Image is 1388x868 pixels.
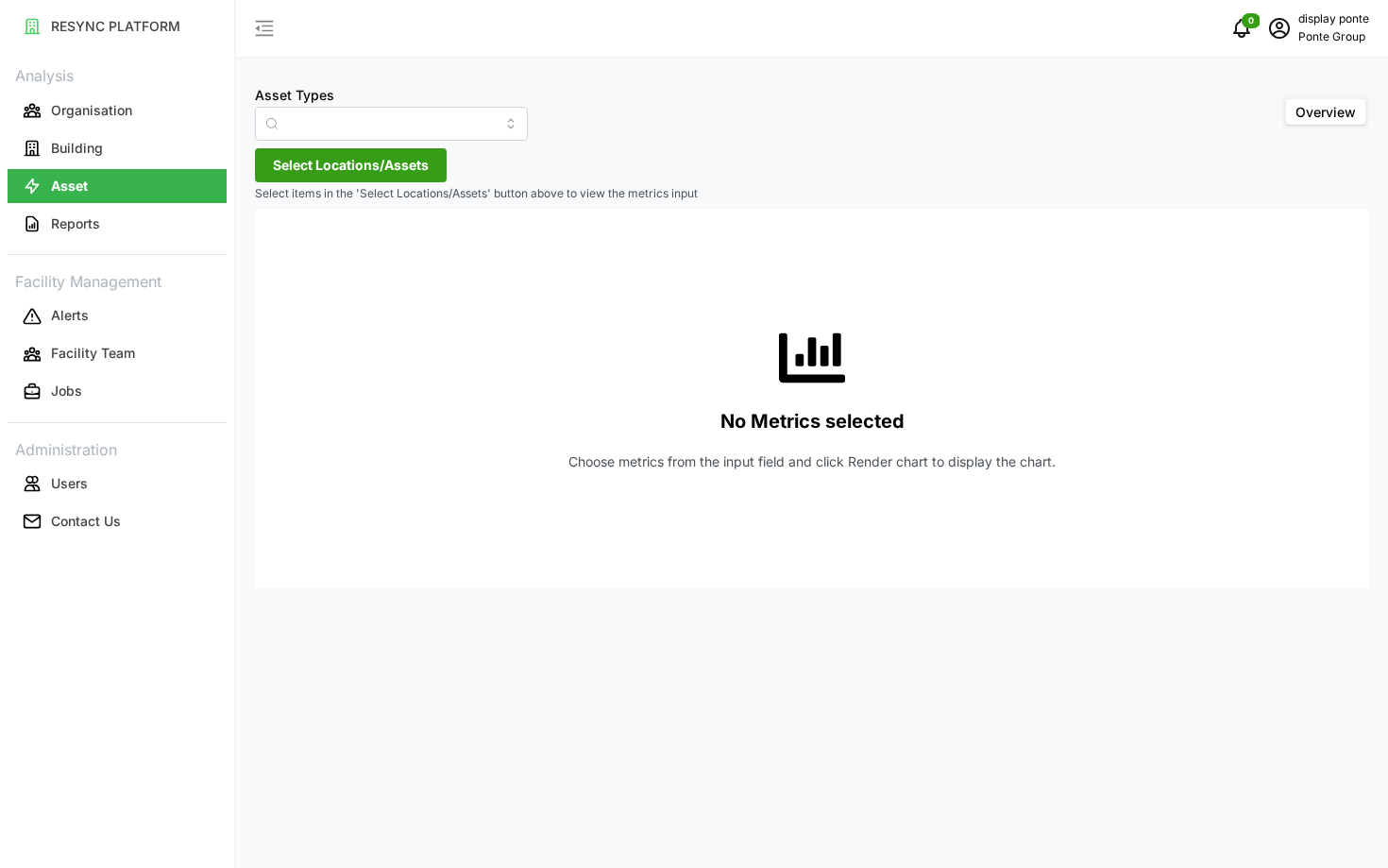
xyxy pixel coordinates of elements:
[51,177,88,196] p: Asset
[51,344,135,363] p: Facility Team
[8,434,227,462] p: Administration
[51,101,132,120] p: Organisation
[1295,104,1356,120] span: Overview
[51,382,82,400] p: Jobs
[255,148,447,182] button: Select Locations/Assets
[51,474,88,493] p: Users
[1223,9,1261,47] button: notifications
[8,94,227,128] button: Organisation
[8,299,227,333] button: Alerts
[8,467,227,501] button: Users
[8,8,227,45] a: RESYNC PLATFORM
[1248,14,1254,27] span: 0
[8,9,227,43] button: RESYNC PLATFORM
[8,335,227,373] a: Facility Team
[8,169,227,203] button: Asset
[8,167,227,205] a: Asset
[8,375,227,409] button: Jobs
[1261,9,1298,47] button: schedule
[720,406,905,437] p: No Metrics selected
[8,266,227,294] p: Facility Management
[51,17,180,36] p: RESYNC PLATFORM
[8,60,227,88] p: Analysis
[8,207,227,241] button: Reports
[8,92,227,129] a: Organisation
[51,139,103,158] p: Building
[8,465,227,502] a: Users
[8,205,227,243] a: Reports
[8,129,227,167] a: Building
[8,373,227,411] a: Jobs
[51,512,121,531] p: Contact Us
[1298,10,1369,28] p: display ponte
[568,452,1056,471] p: Choose metrics from the input field and click Render chart to display the chart.
[8,502,227,540] a: Contact Us
[273,149,429,181] span: Select Locations/Assets
[255,186,1369,202] p: Select items in the 'Select Locations/Assets' button above to view the metrics input
[255,85,334,106] label: Asset Types
[8,337,227,371] button: Facility Team
[51,306,89,325] p: Alerts
[51,214,100,233] p: Reports
[8,504,227,538] button: Contact Us
[1298,28,1369,46] p: Ponte Group
[8,298,227,335] a: Alerts
[8,131,227,165] button: Building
